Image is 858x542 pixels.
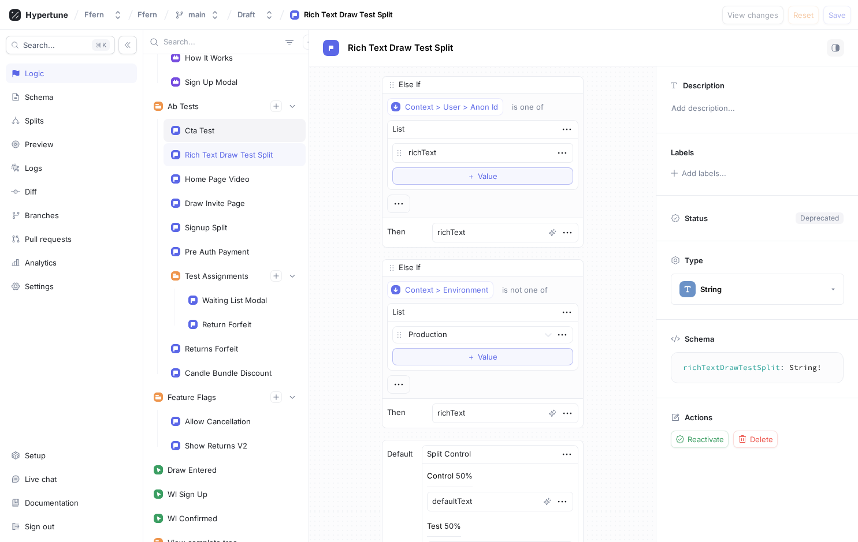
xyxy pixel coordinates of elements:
[688,436,724,443] span: Reactivate
[671,431,729,448] button: Reactivate
[387,407,406,418] p: Then
[399,79,421,91] p: Else If
[727,12,778,18] span: View changes
[25,474,57,484] div: Live chat
[304,9,393,21] div: Rich Text Draw Test Split
[392,348,573,365] button: ＋Value
[185,126,214,135] div: Cta Test
[185,441,247,450] div: Show Returns V2
[432,403,578,423] textarea: richText
[427,492,573,511] textarea: defaultText
[138,10,157,18] span: Ffern
[733,431,778,448] button: Delete
[682,170,726,177] div: Add labels...
[25,92,53,102] div: Schema
[392,306,404,318] div: List
[387,281,493,298] button: Context > Environment
[750,436,773,443] span: Delete
[185,199,245,208] div: Draw Invite Page
[84,10,104,20] div: Ffern
[202,296,267,305] div: Waiting List Modal
[92,39,110,51] div: K
[185,77,237,87] div: Sign Up Modal
[685,256,703,265] p: Type
[387,98,503,115] button: Context > User > Anon Id
[23,42,55,48] span: Search...
[25,498,79,507] div: Documentation
[233,5,278,24] button: Draft
[25,211,59,220] div: Branches
[685,210,708,226] p: Status
[185,271,248,281] div: Test Assignments
[793,12,814,18] span: Reset
[405,285,488,295] div: Context > Environment
[185,417,251,426] div: Allow Cancellation
[25,258,57,267] div: Analytics
[685,334,714,343] p: Schema
[666,99,848,118] p: Add description...
[683,81,725,90] p: Description
[392,124,404,135] div: List
[823,6,851,24] button: Save
[80,5,127,24] button: Ffern
[497,281,564,298] button: is not one of
[829,12,846,18] span: Save
[512,102,544,112] div: is one of
[507,98,560,115] button: is one of
[25,234,72,244] div: Pull requests
[185,247,249,256] div: Pre Auth Payment
[405,102,498,112] div: Context > User > Anon Id
[478,353,497,360] span: Value
[185,223,227,232] div: Signup Split
[185,368,272,377] div: Candle Bundle Discount
[6,493,137,513] a: Documentation
[444,522,461,530] div: 50%
[788,6,819,24] button: Reset
[427,521,442,532] p: Test
[25,69,44,78] div: Logic
[427,470,454,482] p: Control
[676,357,838,378] textarea: richTextDrawTestSplit: String!
[168,393,216,402] div: Feature Flags
[800,213,839,223] div: Deprecated
[348,43,453,53] span: Rich Text Draw Test Split
[685,413,712,422] p: Actions
[170,5,224,24] button: main
[387,226,406,238] p: Then
[467,173,475,180] span: ＋
[25,451,46,460] div: Setup
[185,53,233,62] div: How It Works
[722,6,783,24] button: View changes
[168,489,207,499] div: Wl Sign Up
[502,285,548,295] div: is not one of
[168,465,217,474] div: Draw Entered
[432,223,578,242] textarea: richText
[185,344,238,353] div: Returns Forfeit
[392,167,573,185] button: ＋Value
[700,285,722,294] div: String
[168,514,217,523] div: Wl Confirmed
[164,36,281,48] input: Search...
[427,448,471,460] div: Split Control
[467,353,475,360] span: ＋
[25,282,54,291] div: Settings
[188,10,206,20] div: main
[392,143,573,163] textarea: richText
[25,522,54,531] div: Sign out
[387,448,413,460] p: Default
[667,166,729,181] button: Add labels...
[399,262,421,274] p: Else If
[185,150,273,159] div: Rich Text Draw Test Split
[185,174,250,184] div: Home Page Video
[25,116,44,125] div: Splits
[237,10,255,20] div: Draft
[25,187,37,196] div: Diff
[671,148,694,157] p: Labels
[25,163,42,173] div: Logs
[478,173,497,180] span: Value
[25,140,54,149] div: Preview
[168,102,199,111] div: Ab Tests
[6,36,115,54] button: Search...K
[202,320,251,329] div: Return Forfeit
[456,472,473,480] div: 50%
